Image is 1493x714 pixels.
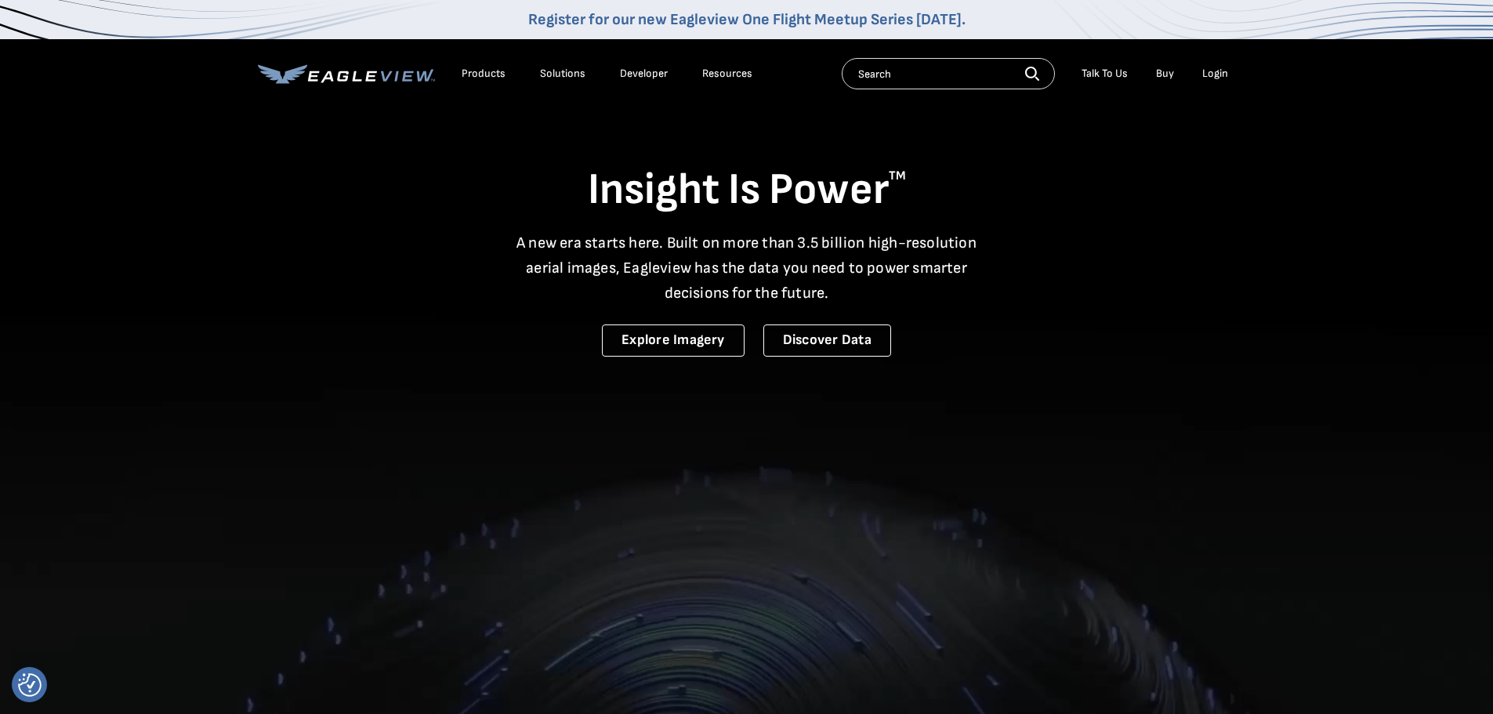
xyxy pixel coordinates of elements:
[1156,67,1174,81] a: Buy
[528,10,966,29] a: Register for our new Eagleview One Flight Meetup Series [DATE].
[1202,67,1228,81] div: Login
[602,324,745,357] a: Explore Imagery
[763,324,891,357] a: Discover Data
[620,67,668,81] a: Developer
[540,67,585,81] div: Solutions
[18,673,42,697] img: Revisit consent button
[702,67,752,81] div: Resources
[18,673,42,697] button: Consent Preferences
[842,58,1055,89] input: Search
[507,230,987,306] p: A new era starts here. Built on more than 3.5 billion high-resolution aerial images, Eagleview ha...
[462,67,506,81] div: Products
[1082,67,1128,81] div: Talk To Us
[258,163,1236,218] h1: Insight Is Power
[889,169,906,183] sup: TM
